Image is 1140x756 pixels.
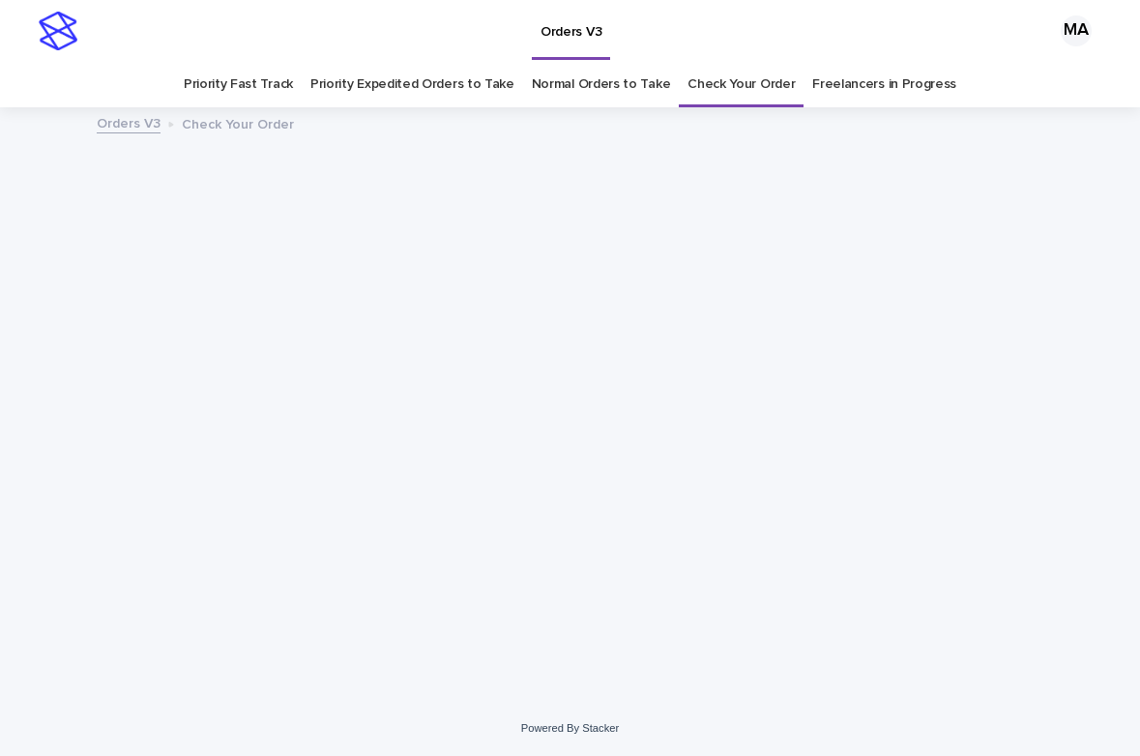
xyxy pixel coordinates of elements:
a: Freelancers in Progress [812,62,956,107]
img: stacker-logo-s-only.png [39,12,77,50]
a: Powered By Stacker [521,722,619,734]
p: Check Your Order [182,112,294,133]
div: MA [1061,15,1092,46]
a: Orders V3 [97,111,161,133]
a: Normal Orders to Take [532,62,671,107]
a: Priority Expedited Orders to Take [310,62,514,107]
a: Priority Fast Track [184,62,293,107]
a: Check Your Order [687,62,795,107]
